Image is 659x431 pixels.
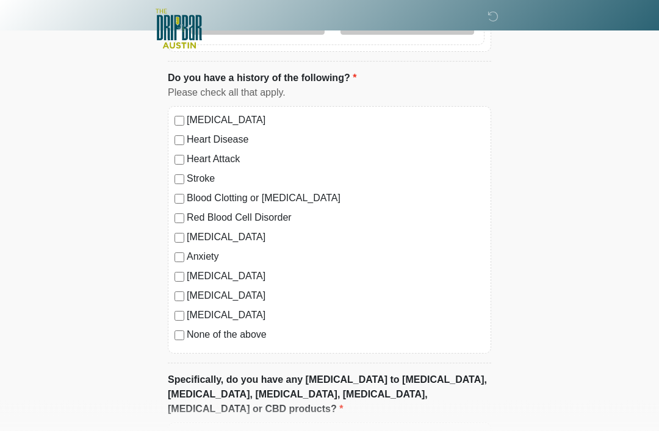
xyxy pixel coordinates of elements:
label: Blood Clotting or [MEDICAL_DATA] [187,191,484,206]
label: Heart Attack [187,152,484,167]
input: [MEDICAL_DATA] [175,233,184,243]
label: [MEDICAL_DATA] [187,230,484,245]
input: Red Blood Cell Disorder [175,214,184,224]
input: Heart Attack [175,155,184,165]
div: Please check all that apply. [168,86,491,101]
label: Do you have a history of the following? [168,71,356,86]
label: [MEDICAL_DATA] [187,269,484,284]
input: Blood Clotting or [MEDICAL_DATA] [175,194,184,204]
input: None of the above [175,331,184,341]
label: Red Blood Cell Disorder [187,211,484,226]
label: [MEDICAL_DATA] [187,113,484,128]
label: Heart Disease [187,133,484,148]
label: [MEDICAL_DATA] [187,308,484,323]
input: Stroke [175,175,184,185]
label: Specifically, do you have any [MEDICAL_DATA] to [MEDICAL_DATA], [MEDICAL_DATA], [MEDICAL_DATA], [... [168,373,491,417]
label: None of the above [187,328,484,343]
img: The DRIPBaR - Austin The Domain Logo [156,9,202,49]
input: [MEDICAL_DATA] [175,312,184,321]
label: [MEDICAL_DATA] [187,289,484,304]
input: [MEDICAL_DATA] [175,116,184,126]
label: Anxiety [187,250,484,265]
input: [MEDICAL_DATA] [175,272,184,282]
label: Stroke [187,172,484,187]
input: Heart Disease [175,136,184,146]
input: [MEDICAL_DATA] [175,292,184,302]
input: Anxiety [175,253,184,263]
